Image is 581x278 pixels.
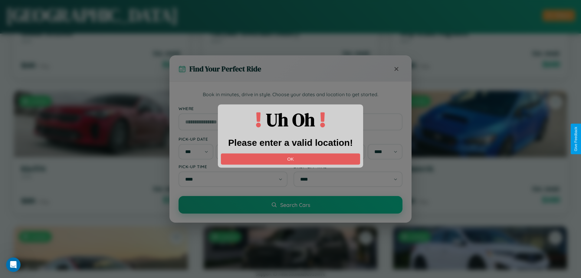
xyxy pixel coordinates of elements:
[179,106,402,111] label: Where
[179,91,402,99] p: Book in minutes, drive in style. Choose your dates and location to get started.
[189,64,261,74] h3: Find Your Perfect Ride
[294,164,402,169] label: Drop-off Time
[179,136,287,142] label: Pick-up Date
[280,201,310,208] span: Search Cars
[179,164,287,169] label: Pick-up Time
[294,136,402,142] label: Drop-off Date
